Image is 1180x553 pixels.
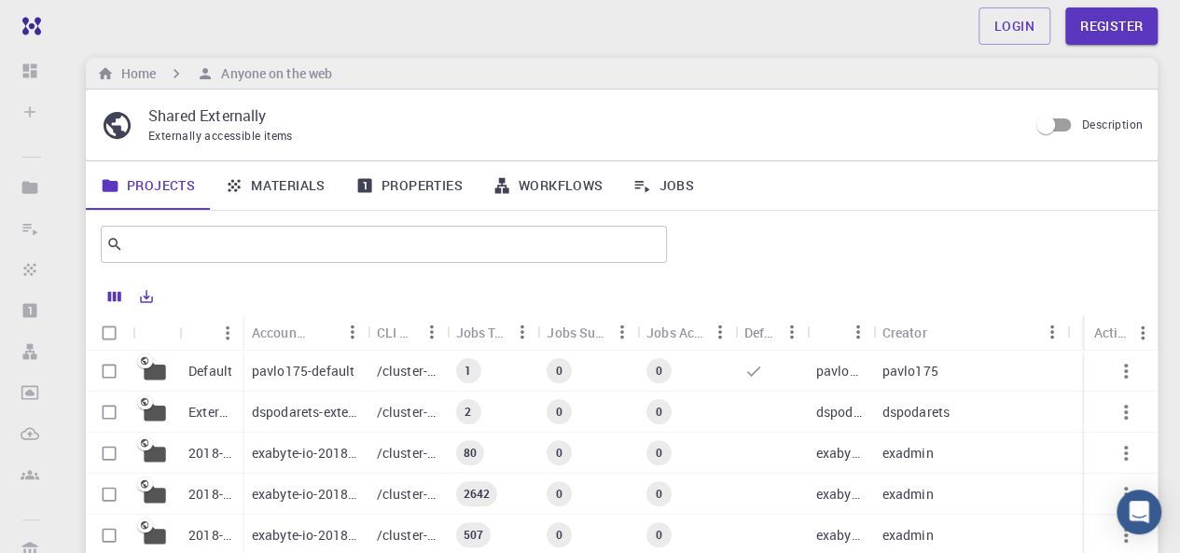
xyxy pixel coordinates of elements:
button: Menu [842,317,872,347]
div: Creator [872,314,1067,351]
a: Projects [86,161,210,210]
p: 2018-bg-study-phase-III [188,485,233,504]
div: Jobs Total [446,314,537,351]
p: exabyte-io-2018-bg-study-phase-i-ph [252,444,358,463]
div: Jobs Subm. [547,314,607,351]
span: 0 [548,363,570,379]
nav: breadcrumb [93,63,336,84]
button: Columns [99,282,131,311]
div: Accounting slug [243,314,368,351]
a: Properties [340,161,478,210]
p: /cluster-???-home/pavlo175/pavlo175-default [377,362,437,380]
div: Owner [807,314,873,351]
div: Default [744,314,777,351]
p: exabyte-io-2018-bg-study-phase-iii [252,485,358,504]
button: Export [131,282,162,311]
p: exadmin [882,526,933,545]
p: 2018-bg-study-phase-i-ph [188,444,233,463]
p: External [188,403,233,422]
div: Jobs Total [455,314,507,351]
p: Default [188,362,232,380]
p: exadmin [882,444,933,463]
div: Accounting slug [252,314,308,351]
button: Menu [1037,317,1067,347]
span: 2 [457,404,479,420]
span: 0 [548,486,570,502]
span: 0 [648,445,670,461]
a: Login [979,7,1050,45]
button: Sort [308,317,338,347]
div: Actions [1084,314,1158,351]
p: /cluster-???-home/dspodarets/dspodarets-external [377,403,437,422]
button: Menu [705,317,735,347]
p: pavlo175 [882,362,937,380]
div: Name [179,314,243,351]
div: CLI Path [377,314,417,351]
span: 80 [455,445,483,461]
p: /cluster-???-share/groups/exabyte-io/exabyte-io-2018-bg-study-phase-i [377,526,437,545]
p: exabyte-io-2018-bg-study-phase-i [252,526,358,545]
div: Icon [132,314,179,351]
span: 0 [648,527,670,543]
div: Creator [882,314,926,351]
p: dspodarets [816,403,864,422]
span: 2642 [455,486,497,502]
div: Default [735,314,807,351]
span: 0 [648,404,670,420]
p: pavlo175-default [252,362,354,380]
p: exadmin [882,485,933,504]
span: 507 [455,527,490,543]
h6: Anyone on the web [214,63,332,84]
button: Menu [507,317,537,347]
div: Jobs Active [637,314,735,351]
button: Menu [213,318,243,348]
div: CLI Path [368,314,447,351]
p: 2018-bg-study-phase-I [188,526,233,545]
h6: Home [114,63,156,84]
p: dspodarets-external [252,403,358,422]
p: Shared Externally [148,104,1013,127]
img: logo [15,17,41,35]
span: 1 [457,363,479,379]
button: Sort [926,317,956,347]
p: exabyte-io [816,444,864,463]
span: Externally accessible items [148,128,293,143]
span: 0 [548,445,570,461]
div: Jobs Subm. [537,314,637,351]
div: Actions [1093,314,1128,351]
button: Menu [416,317,446,347]
span: 0 [648,363,670,379]
p: pavlo175 [816,362,864,380]
span: Description [1082,117,1143,131]
button: Menu [1128,318,1158,348]
button: Sort [188,318,218,348]
p: exabyte-io [816,485,864,504]
button: Menu [777,317,807,347]
a: Materials [210,161,340,210]
p: /cluster-???-share/groups/exabyte-io/exabyte-io-2018-bg-study-phase-iii [377,485,437,504]
a: Workflows [478,161,618,210]
span: 0 [648,486,670,502]
a: Register [1065,7,1158,45]
p: /cluster-???-share/groups/exabyte-io/exabyte-io-2018-bg-study-phase-i-ph [377,444,437,463]
div: Open Intercom Messenger [1117,490,1161,534]
div: Jobs Active [646,314,705,351]
p: exabyte-io [816,526,864,545]
span: 0 [548,527,570,543]
span: 0 [548,404,570,420]
button: Menu [607,317,637,347]
p: dspodarets [882,403,950,422]
button: Sort [816,317,846,347]
button: Menu [338,317,368,347]
a: Jobs [618,161,709,210]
